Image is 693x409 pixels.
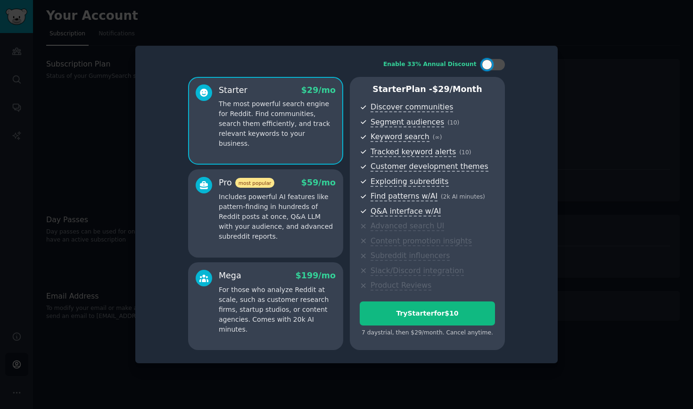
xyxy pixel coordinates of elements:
[383,60,477,69] div: Enable 33% Annual Discount
[219,285,336,334] p: For those who analyze Reddit at scale, such as customer research firms, startup studios, or conte...
[371,132,429,142] span: Keyword search
[371,117,444,127] span: Segment audiences
[219,99,336,149] p: The most powerful search engine for Reddit. Find communities, search them efficiently, and track ...
[371,207,441,217] span: Q&A interface w/AI
[235,178,275,188] span: most popular
[371,102,453,112] span: Discover communities
[371,281,431,291] span: Product Reviews
[219,177,274,189] div: Pro
[371,177,448,187] span: Exploding subreddits
[371,221,444,231] span: Advanced search UI
[219,192,336,242] p: Includes powerful AI features like pattern-finding in hundreds of Reddit posts at once, Q&A LLM w...
[301,178,336,187] span: $ 59 /mo
[371,147,456,157] span: Tracked keyword alerts
[360,309,495,318] div: Try Starter for $10
[360,301,495,326] button: TryStarterfor$10
[219,84,247,96] div: Starter
[371,236,472,246] span: Content promotion insights
[432,84,482,94] span: $ 29 /month
[459,149,471,156] span: ( 10 )
[371,251,450,261] span: Subreddit influencers
[371,192,437,201] span: Find patterns w/AI
[371,162,488,172] span: Customer development themes
[371,266,464,276] span: Slack/Discord integration
[447,119,459,126] span: ( 10 )
[360,329,495,337] div: 7 days trial, then $ 29 /month . Cancel anytime.
[301,85,336,95] span: $ 29 /mo
[360,83,495,95] p: Starter Plan -
[433,134,442,141] span: ( ∞ )
[219,270,241,282] div: Mega
[441,193,485,200] span: ( 2k AI minutes )
[296,271,336,280] span: $ 199 /mo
